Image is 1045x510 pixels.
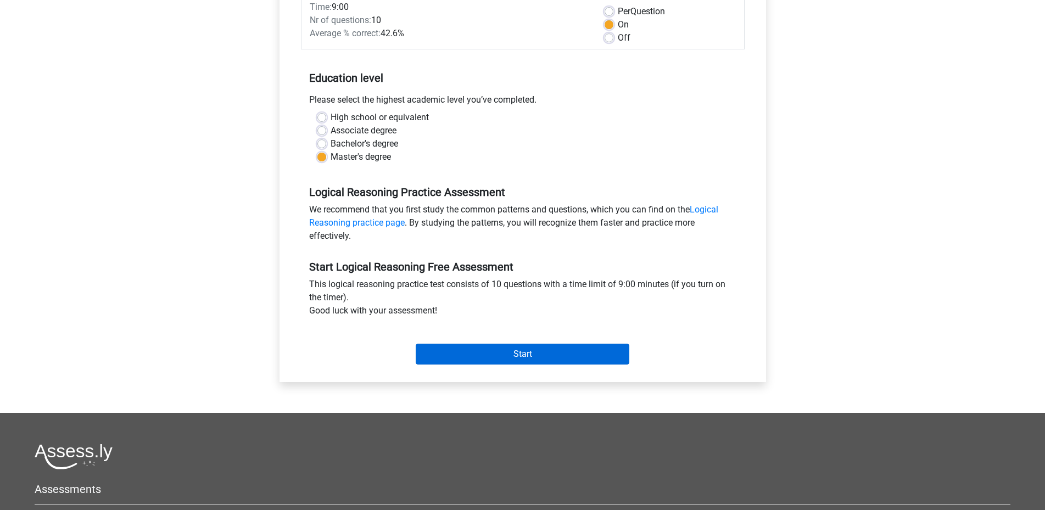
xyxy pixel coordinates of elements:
[618,5,665,18] label: Question
[35,444,113,469] img: Assessly logo
[309,260,736,273] h5: Start Logical Reasoning Free Assessment
[301,278,745,322] div: This logical reasoning practice test consists of 10 questions with a time limit of 9:00 minutes (...
[35,483,1010,496] h5: Assessments
[301,203,745,247] div: We recommend that you first study the common patterns and questions, which you can find on the . ...
[310,15,371,25] span: Nr of questions:
[301,14,596,27] div: 10
[618,18,629,31] label: On
[331,137,398,150] label: Bachelor's degree
[301,27,596,40] div: 42.6%
[331,124,396,137] label: Associate degree
[310,28,381,38] span: Average % correct:
[618,31,630,44] label: Off
[301,93,745,111] div: Please select the highest academic level you’ve completed.
[309,186,736,199] h5: Logical Reasoning Practice Assessment
[618,6,630,16] span: Per
[416,344,629,365] input: Start
[301,1,596,14] div: 9:00
[331,111,429,124] label: High school or equivalent
[331,150,391,164] label: Master's degree
[309,67,736,89] h5: Education level
[310,2,332,12] span: Time:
